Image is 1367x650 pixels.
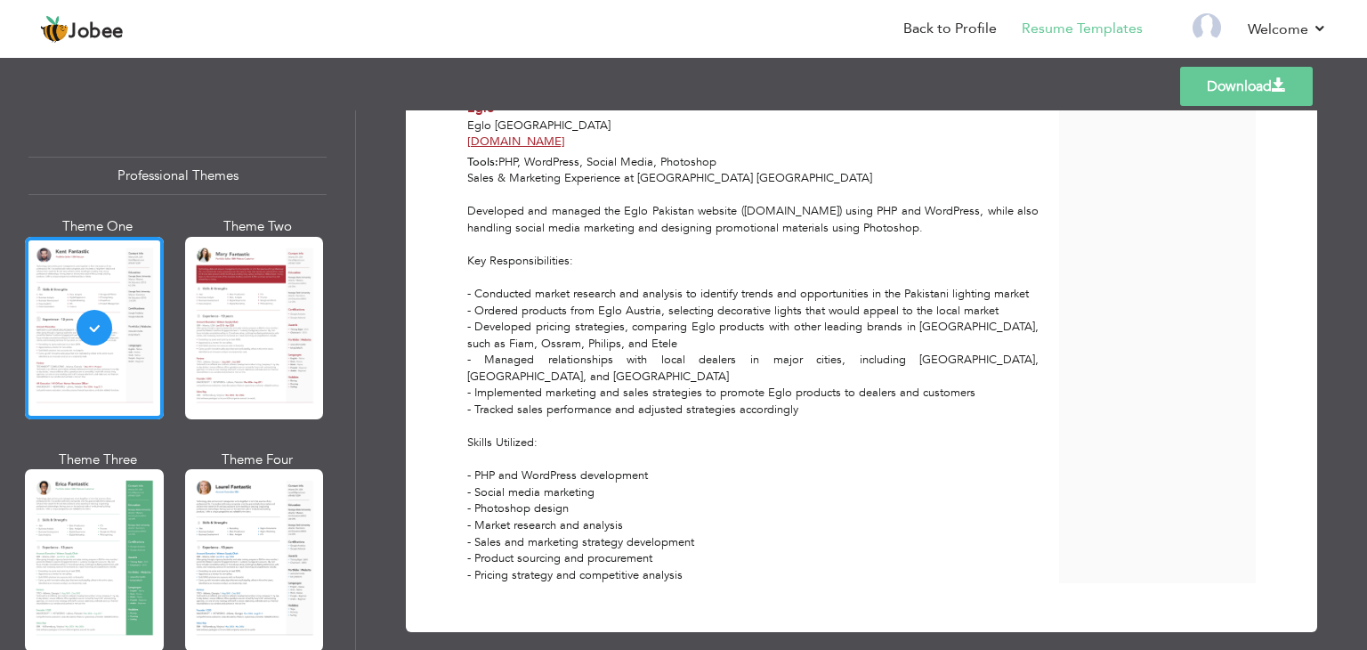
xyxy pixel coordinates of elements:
[1248,19,1327,40] a: Welcome
[40,15,69,44] img: jobee.io
[903,19,997,39] a: Back to Profile
[28,451,167,469] div: Theme Three
[1022,19,1143,39] a: Resume Templates
[28,157,327,195] div: Professional Themes
[28,217,167,236] div: Theme One
[189,451,328,469] div: Theme Four
[457,170,1049,583] div: Sales & Marketing Experience at [GEOGRAPHIC_DATA] [GEOGRAPHIC_DATA] Developed and managed the Egl...
[1180,67,1313,106] a: Download
[1193,13,1221,42] img: Profile Img
[189,217,328,236] div: Theme Two
[467,154,498,170] span: Tools:
[40,15,124,44] a: Jobee
[69,22,124,42] span: Jobee
[498,154,716,170] span: PHP, WordPress, Social Media, Photoshop
[467,100,495,117] span: Eglo
[467,118,611,134] span: Eglo [GEOGRAPHIC_DATA]
[467,134,565,150] a: [DOMAIN_NAME]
